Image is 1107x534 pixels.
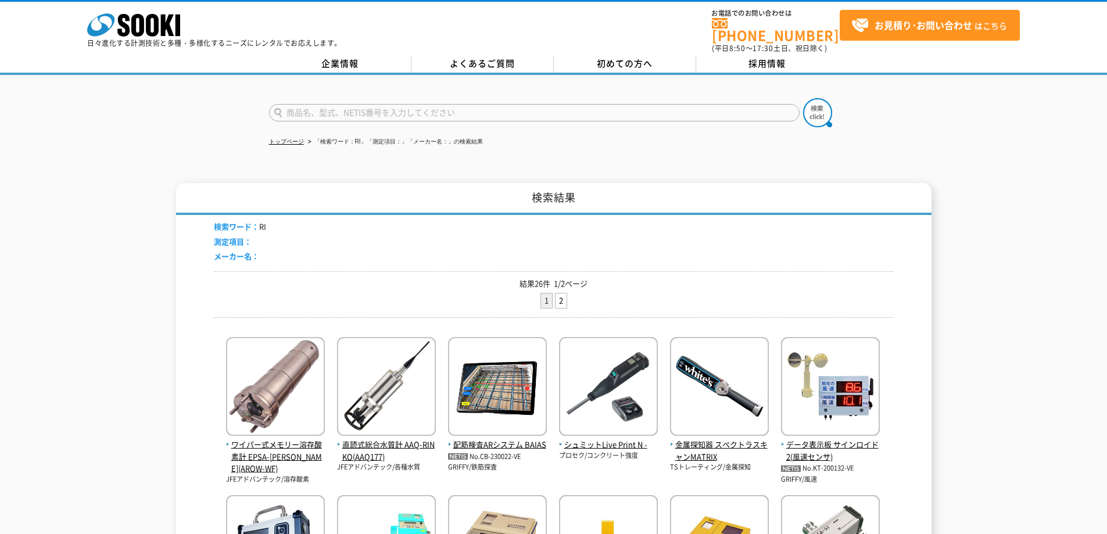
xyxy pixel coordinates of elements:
[87,40,342,46] p: 日々進化する計測技術と多種・多様化するニーズにレンタルでお応えします。
[269,104,800,121] input: 商品名、型式、NETIS番号を入力してください
[448,439,547,451] span: 配筋検査ARシステム BAIAS
[269,138,304,145] a: トップページ
[875,18,972,32] strong: お見積り･お問い合わせ
[559,427,658,451] a: シュミットLive Print N -
[803,98,832,127] img: btn_search.png
[214,250,259,261] span: メーカー名：
[781,475,880,485] p: GRIFFY/風速
[337,439,436,463] span: 直読式総合水質計 AAQ-RINKO(AAQ177)
[670,337,769,439] img: スペクトラスキャンMATRIX
[337,337,436,439] img: AAQ-RINKO(AAQ177)
[214,236,252,247] span: 測定項目：
[337,427,436,463] a: 直読式総合水質計 AAQ-RINKO(AAQ177)
[781,439,880,463] span: データ表示板 サインロイド2(風速センサ)
[781,337,880,439] img: サインロイド2(風速センサ)
[670,463,769,472] p: TSトレーティング/金属探知
[840,10,1020,41] a: お見積り･お問い合わせはこちら
[753,43,773,53] span: 17:30
[540,293,553,309] li: 1
[712,10,840,17] span: お電話でのお問い合わせは
[448,337,547,439] img: BAIAS
[729,43,746,53] span: 8:50
[411,55,554,73] a: よくあるご質問
[696,55,839,73] a: 採用情報
[851,17,1007,34] span: はこちら
[176,183,932,215] h1: 検索結果
[214,221,266,233] li: RI
[556,293,567,308] a: 2
[269,55,411,73] a: 企業情報
[226,337,325,439] img: EPSA-RINKO(AROW-WF)
[306,136,483,148] li: 「検索ワード：RI」「測定項目：」「メーカー名：」の検索結果
[554,55,696,73] a: 初めての方へ
[448,451,547,463] p: No.CB-230022-VE
[781,427,880,463] a: データ表示板 サインロイド2(風速センサ)
[559,337,658,439] img: -
[597,57,653,70] span: 初めての方へ
[670,427,769,463] a: 金属探知器 スペクトラスキャンMATRIX
[559,439,658,451] span: シュミットLive Print N -
[712,18,840,42] a: [PHONE_NUMBER]
[226,439,325,475] span: ワイパー式メモリー溶存酸素計 EPSA-[PERSON_NAME](AROW-WF)
[226,427,325,475] a: ワイパー式メモリー溶存酸素計 EPSA-[PERSON_NAME](AROW-WF)
[448,427,547,451] a: 配筋検査ARシステム BAIAS
[559,451,658,461] p: プロセク/コンクリート強度
[670,439,769,463] span: 金属探知器 スペクトラスキャンMATRIX
[337,463,436,472] p: JFEアドバンテック/各種水質
[214,278,894,290] p: 結果26件 1/2ページ
[214,221,259,232] span: 検索ワード：
[226,475,325,485] p: JFEアドバンテック/溶存酸素
[448,463,547,472] p: GRIFFY/鉄筋探査
[781,463,880,475] p: No.KT-200132-VE
[712,43,827,53] span: (平日 ～ 土日、祝日除く)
